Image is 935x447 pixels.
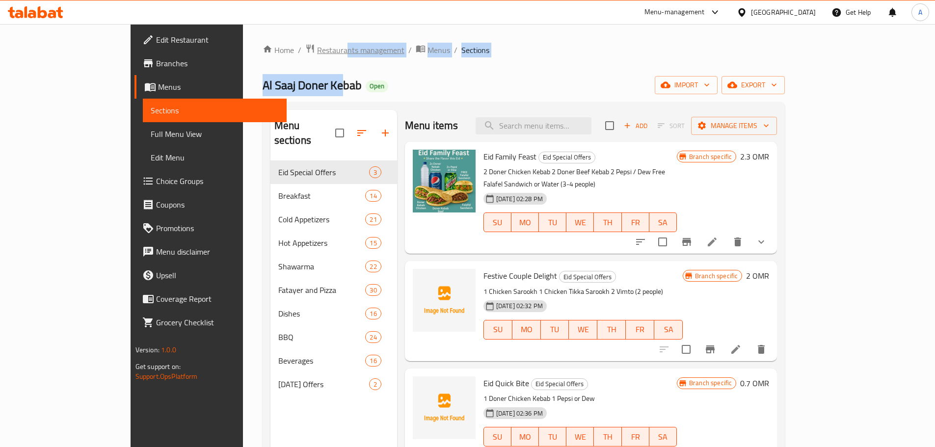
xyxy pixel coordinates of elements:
[755,236,767,248] svg: Show Choices
[622,427,649,447] button: FR
[329,123,350,143] span: Select all sections
[365,331,381,343] div: items
[416,44,450,56] a: Menus
[134,169,287,193] a: Choice Groups
[158,81,279,93] span: Menus
[270,157,397,400] nav: Menu sections
[598,430,617,444] span: TH
[620,118,651,133] span: Add item
[134,28,287,52] a: Edit Restaurant
[511,212,539,232] button: MO
[594,212,621,232] button: TH
[278,355,366,367] span: Beverages
[601,322,622,337] span: TH
[740,376,769,390] h6: 0.7 OMR
[408,44,412,56] li: /
[413,269,476,332] img: Festive Couple Delight
[655,76,718,94] button: import
[156,246,279,258] span: Menu disclaimer
[413,376,476,439] img: Eid Quick Bite
[483,212,511,232] button: SU
[134,311,287,334] a: Grocery Checklist
[365,213,381,225] div: items
[516,322,537,337] span: MO
[143,99,287,122] a: Sections
[629,230,652,254] button: sort-choices
[278,237,366,249] span: Hot Appetizers
[370,168,381,177] span: 3
[156,199,279,210] span: Coupons
[366,238,380,248] span: 15
[651,118,691,133] span: Select section first
[317,44,404,56] span: Restaurants management
[729,79,777,91] span: export
[622,120,649,131] span: Add
[541,320,569,340] button: TU
[270,160,397,184] div: Eid Special Offers3
[365,237,381,249] div: items
[573,322,593,337] span: WE
[151,105,279,116] span: Sections
[560,271,615,283] span: Eid Special Offers
[278,261,366,272] div: Shawarma
[350,121,374,145] span: Sort sections
[539,427,566,447] button: TU
[515,430,535,444] span: MO
[663,79,710,91] span: import
[626,430,645,444] span: FR
[483,393,677,405] p: 1 Doner Chicken Kebab 1 Pepsi or Dew
[134,75,287,99] a: Menus
[620,118,651,133] button: Add
[366,191,380,201] span: 14
[278,213,366,225] span: Cold Appetizers
[143,122,287,146] a: Full Menu View
[278,284,366,296] div: Fatayer and Pizza
[559,271,616,283] div: Eid Special Offers
[488,215,508,230] span: SU
[369,166,381,178] div: items
[626,215,645,230] span: FR
[366,215,380,224] span: 21
[597,320,626,340] button: TH
[483,149,536,164] span: Eid Family Feast
[370,380,381,389] span: 2
[594,427,621,447] button: TH
[374,121,397,145] button: Add section
[270,255,397,278] div: Shawarma22
[675,230,698,254] button: Branch-specific-item
[278,331,366,343] div: BBQ
[263,74,362,96] span: Al Saaj Doner Kebab
[539,212,566,232] button: TU
[676,339,696,360] span: Select to update
[278,378,369,390] span: [DATE] Offers
[532,378,588,390] span: Eid Special Offers
[569,320,597,340] button: WE
[538,152,595,163] div: Eid Special Offers
[156,175,279,187] span: Choice Groups
[749,338,773,361] button: delete
[570,215,590,230] span: WE
[483,286,683,298] p: 1 Chicken Sarookh 1 Chicken Tikka Sarookh 2 Vimto (2 people)
[156,316,279,328] span: Grocery Checklist
[365,261,381,272] div: items
[653,430,673,444] span: SA
[156,222,279,234] span: Promotions
[278,166,369,178] span: Eid Special Offers
[161,343,176,356] span: 1.0.0
[511,427,539,447] button: MO
[366,309,380,318] span: 16
[134,263,287,287] a: Upsell
[156,34,279,46] span: Edit Restaurant
[270,302,397,325] div: Dishes16
[134,287,287,311] a: Coverage Report
[566,212,594,232] button: WE
[488,430,508,444] span: SU
[278,308,366,319] span: Dishes
[630,322,650,337] span: FR
[365,190,381,202] div: items
[746,269,769,283] h6: 2 OMR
